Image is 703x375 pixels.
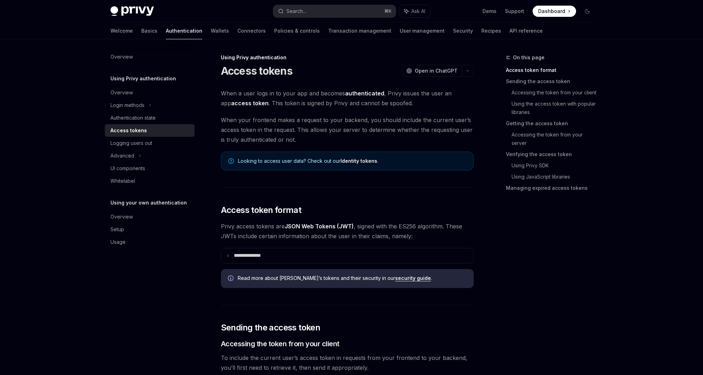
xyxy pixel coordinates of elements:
[415,67,458,74] span: Open in ChatGPT
[105,223,195,236] a: Setup
[105,162,195,175] a: UI components
[110,6,154,16] img: dark logo
[238,158,466,165] span: Looking to access user data? Check out our .
[105,86,195,99] a: Overview
[538,8,565,15] span: Dashboard
[506,118,599,129] a: Getting the access token
[105,236,195,248] a: Usage
[110,164,145,173] div: UI components
[110,213,133,221] div: Overview
[141,22,157,39] a: Basics
[231,100,269,107] strong: access token
[221,353,474,373] span: To include the current user’s access token in requests from your frontend to your backend, you’ll...
[105,210,195,223] a: Overview
[506,149,599,160] a: Verifying the access token
[481,22,501,39] a: Recipes
[110,22,133,39] a: Welcome
[506,76,599,87] a: Sending the access token
[110,238,126,246] div: Usage
[110,101,144,109] div: Login methods
[582,6,593,17] button: Toggle dark mode
[384,8,392,14] span: ⌘ K
[228,158,234,164] svg: Note
[221,339,339,349] span: Accessing the token from your client
[221,54,474,61] div: Using Privy authentication
[506,65,599,76] a: Access token format
[110,199,187,207] h5: Using your own authentication
[221,322,320,333] span: Sending the access token
[110,74,176,83] h5: Using Privy authentication
[345,90,384,97] strong: authenticated
[512,171,599,182] a: Using JavaScript libraries
[110,177,135,185] div: Whitelabel
[506,182,599,194] a: Managing expired access tokens
[110,88,133,97] div: Overview
[228,275,235,282] svg: Info
[512,87,599,98] a: Accessing the token from your client
[340,158,377,164] a: Identity tokens
[110,139,152,147] div: Logging users out
[513,53,545,62] span: On this page
[110,225,124,234] div: Setup
[400,22,445,39] a: User management
[110,53,133,61] div: Overview
[505,8,524,15] a: Support
[285,223,354,230] a: JSON Web Tokens (JWT)
[286,7,306,15] div: Search...
[105,51,195,63] a: Overview
[166,22,202,39] a: Authentication
[211,22,229,39] a: Wallets
[411,8,425,15] span: Ask AI
[105,175,195,187] a: Whitelabel
[105,137,195,149] a: Logging users out
[110,152,134,160] div: Advanced
[509,22,543,39] a: API reference
[399,5,430,18] button: Ask AI
[110,126,147,135] div: Access tokens
[105,112,195,124] a: Authentication state
[221,115,474,145] span: When your frontend makes a request to your backend, you should include the current user’s access ...
[533,6,576,17] a: Dashboard
[221,88,474,108] span: When a user logs in to your app and becomes , Privy issues the user an app . This token is signed...
[221,65,292,77] h1: Access tokens
[402,65,462,77] button: Open in ChatGPT
[238,275,467,282] span: Read more about [PERSON_NAME]’s tokens and their security in our .
[237,22,266,39] a: Connectors
[105,124,195,137] a: Access tokens
[482,8,496,15] a: Demo
[453,22,473,39] a: Security
[110,114,156,122] div: Authentication state
[221,205,302,216] span: Access token format
[395,275,431,281] a: security guide
[512,129,599,149] a: Accessing the token from your server
[273,5,396,18] button: Search...⌘K
[221,221,474,241] span: Privy access tokens are , signed with the ES256 algorithm. These JWTs include certain information...
[274,22,320,39] a: Policies & controls
[328,22,391,39] a: Transaction management
[512,160,599,171] a: Using Privy SDK
[512,98,599,118] a: Using the access token with popular libraries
